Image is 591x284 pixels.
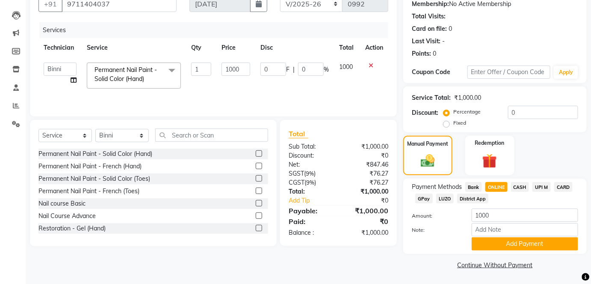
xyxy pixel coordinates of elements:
[405,226,465,234] label: Note:
[412,93,451,102] div: Service Total:
[282,187,339,196] div: Total:
[282,169,339,178] div: ( )
[338,178,395,187] div: ₹76.27
[38,174,150,183] div: Permanent Nail Paint - Solid Color (Toes)
[38,224,106,233] div: Restoration - Gel (Hand)
[95,66,157,83] span: Permanent Nail Paint - Solid Color (Hand)
[554,66,578,79] button: Apply
[155,129,268,142] input: Search or Scan
[38,38,82,57] th: Technician
[412,37,440,46] div: Last Visit:
[412,24,447,33] div: Card on file:
[415,194,433,203] span: GPay
[38,199,86,208] div: Nail course Basic
[306,179,314,186] span: 9%
[442,37,445,46] div: -
[511,182,529,192] span: CASH
[282,228,339,237] div: Balance :
[532,182,551,192] span: UPI M
[453,119,466,127] label: Fixed
[339,63,353,71] span: 1000
[475,139,505,147] label: Redemption
[144,75,148,83] a: x
[282,216,339,227] div: Paid:
[38,149,152,158] div: Permanent Nail Paint - Solid Color (Hand)
[282,151,339,160] div: Discount:
[412,12,446,21] div: Total Visits:
[334,38,360,57] th: Total
[186,38,216,57] th: Qty
[465,182,482,192] span: Bank
[282,178,339,187] div: ( )
[293,65,295,74] span: |
[485,182,508,192] span: ONLINE
[472,223,578,236] input: Add Note
[324,65,329,74] span: %
[412,182,462,191] span: Payment Methods
[289,129,308,138] span: Total
[338,142,395,151] div: ₹1,000.00
[338,187,395,196] div: ₹1,000.00
[412,68,467,77] div: Coupon Code
[216,38,255,57] th: Price
[338,160,395,169] div: ₹847.46
[286,65,290,74] span: F
[457,194,489,203] span: District App
[39,22,395,38] div: Services
[38,162,142,171] div: Permanent Nail Paint - French (Hand)
[338,228,395,237] div: ₹1,000.00
[554,182,573,192] span: CARD
[453,108,481,116] label: Percentage
[282,206,339,216] div: Payable:
[436,194,454,203] span: LUZO
[467,66,551,79] input: Enter Offer / Coupon Code
[412,49,431,58] div: Points:
[338,216,395,227] div: ₹0
[289,179,304,186] span: CGST
[417,153,439,169] img: _cash.svg
[38,212,96,221] div: Nail Course Advance
[306,170,314,177] span: 9%
[449,24,452,33] div: 0
[405,212,465,220] label: Amount:
[472,209,578,222] input: Amount
[82,38,186,57] th: Service
[338,169,395,178] div: ₹76.27
[282,142,339,151] div: Sub Total:
[38,187,139,196] div: Permanent Nail Paint - French (Toes)
[338,151,395,160] div: ₹0
[433,49,436,58] div: 0
[289,170,304,177] span: SGST
[407,140,448,148] label: Manual Payment
[405,261,585,270] a: Continue Without Payment
[472,237,578,251] button: Add Payment
[255,38,334,57] th: Disc
[412,108,438,117] div: Discount:
[338,206,395,216] div: ₹1,000.00
[282,160,339,169] div: Net:
[478,152,502,170] img: _gift.svg
[360,38,388,57] th: Action
[282,196,348,205] a: Add Tip
[454,93,481,102] div: ₹1,000.00
[348,196,395,205] div: ₹0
